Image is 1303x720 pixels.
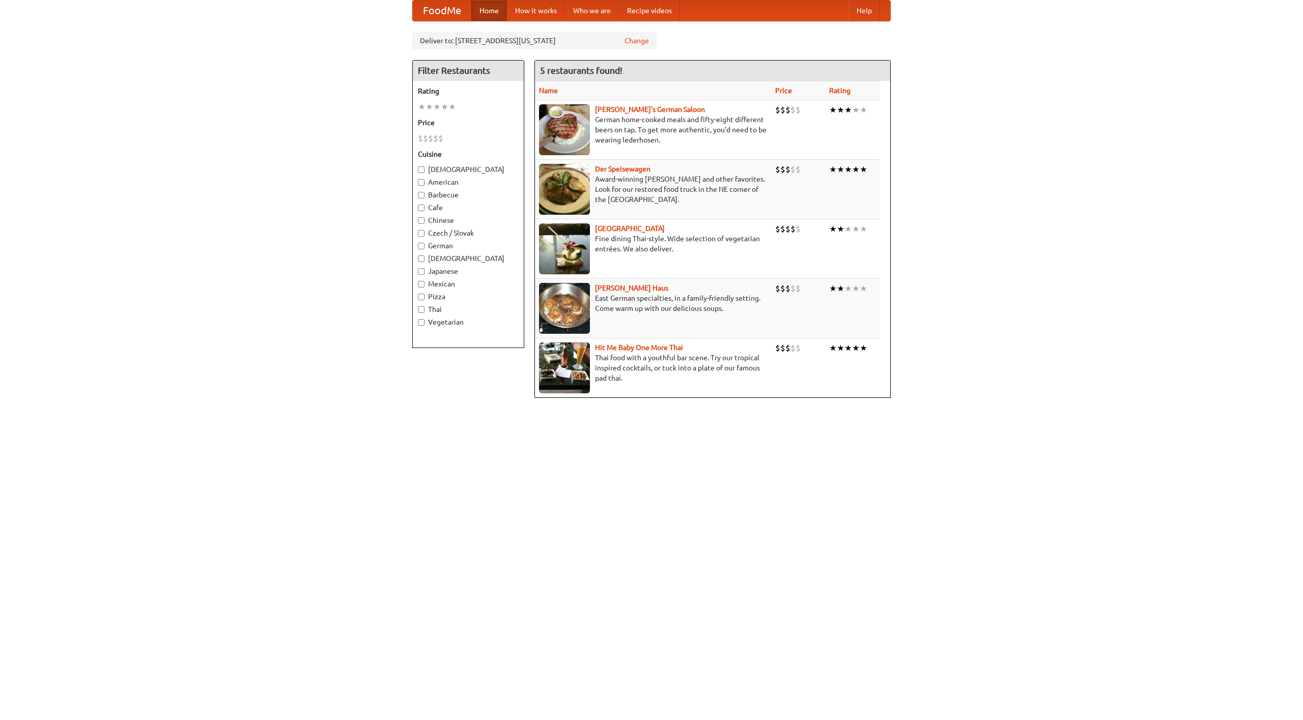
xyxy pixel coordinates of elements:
li: $ [775,283,780,294]
input: Pizza [418,294,424,300]
label: [DEMOGRAPHIC_DATA] [418,253,519,264]
li: ★ [837,164,844,175]
input: American [418,179,424,186]
img: speisewagen.jpg [539,164,590,215]
a: [GEOGRAPHIC_DATA] [595,224,665,233]
li: ★ [860,164,867,175]
li: ★ [852,342,860,354]
li: $ [428,133,433,144]
a: Der Speisewagen [595,165,650,173]
li: $ [780,283,785,294]
li: ★ [448,101,456,112]
li: ★ [829,283,837,294]
li: ★ [860,104,867,116]
a: Rating [829,87,851,95]
li: ★ [860,283,867,294]
li: $ [775,342,780,354]
label: [DEMOGRAPHIC_DATA] [418,164,519,175]
li: $ [785,164,790,175]
label: Japanese [418,266,519,276]
img: babythai.jpg [539,342,590,393]
li: ★ [829,223,837,235]
li: $ [785,342,790,354]
a: Recipe videos [619,1,680,21]
h4: Filter Restaurants [413,61,524,81]
input: [DEMOGRAPHIC_DATA] [418,166,424,173]
a: Name [539,87,558,95]
li: ★ [844,164,852,175]
li: $ [780,104,785,116]
p: East German specialties, in a family-friendly setting. Come warm up with our delicious soups. [539,293,767,313]
li: ★ [829,164,837,175]
input: Thai [418,306,424,313]
label: Cafe [418,203,519,213]
img: kohlhaus.jpg [539,283,590,334]
li: ★ [860,342,867,354]
input: Chinese [418,217,424,224]
li: ★ [860,223,867,235]
label: Vegetarian [418,317,519,327]
h5: Rating [418,86,519,96]
li: $ [438,133,443,144]
p: German home-cooked meals and fifty-eight different beers on tap. To get more authentic, you'd nee... [539,114,767,145]
input: Japanese [418,268,424,275]
a: Home [471,1,507,21]
label: Czech / Slovak [418,228,519,238]
li: $ [775,223,780,235]
li: $ [785,104,790,116]
label: Chinese [418,215,519,225]
li: $ [775,104,780,116]
p: Thai food with a youthful bar scene. Try our tropical inspired cocktails, or tuck into a plate of... [539,353,767,383]
a: Hit Me Baby One More Thai [595,343,683,352]
li: $ [418,133,423,144]
li: ★ [829,342,837,354]
p: Award-winning [PERSON_NAME] and other favorites. Look for our restored food truck in the NE corne... [539,174,767,205]
li: $ [796,283,801,294]
input: German [418,243,424,249]
li: $ [775,164,780,175]
img: esthers.jpg [539,104,590,155]
li: ★ [441,101,448,112]
li: $ [780,342,785,354]
p: Fine dining Thai-style. Wide selection of vegetarian entrées. We also deliver. [539,234,767,254]
li: ★ [844,223,852,235]
label: German [418,241,519,251]
h5: Price [418,118,519,128]
li: $ [796,104,801,116]
li: $ [785,283,790,294]
a: FoodMe [413,1,471,21]
li: ★ [852,164,860,175]
li: $ [796,164,801,175]
li: $ [790,342,796,354]
li: ★ [852,223,860,235]
li: $ [423,133,428,144]
a: Help [848,1,880,21]
li: ★ [433,101,441,112]
a: Price [775,87,792,95]
li: ★ [837,104,844,116]
li: ★ [852,283,860,294]
input: Cafe [418,205,424,211]
li: $ [790,223,796,235]
li: $ [790,104,796,116]
div: Deliver to: [STREET_ADDRESS][US_STATE] [412,32,657,50]
input: Barbecue [418,192,424,198]
a: [PERSON_NAME] Haus [595,284,668,292]
li: ★ [829,104,837,116]
li: ★ [844,104,852,116]
a: How it works [507,1,565,21]
li: $ [796,342,801,354]
li: ★ [852,104,860,116]
li: ★ [844,283,852,294]
h5: Cuisine [418,149,519,159]
li: $ [785,223,790,235]
img: satay.jpg [539,223,590,274]
input: Czech / Slovak [418,230,424,237]
li: ★ [837,342,844,354]
a: Change [625,36,649,46]
li: $ [433,133,438,144]
a: Who we are [565,1,619,21]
